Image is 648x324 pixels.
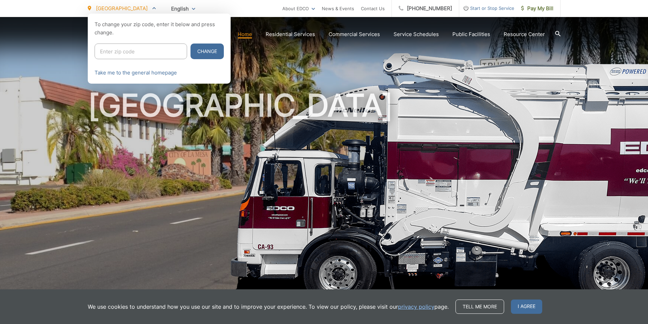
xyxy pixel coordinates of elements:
a: privacy policy [398,303,434,311]
p: We use cookies to understand how you use our site and to improve your experience. To view our pol... [88,303,449,311]
span: English [166,3,200,15]
a: About EDCO [282,4,315,13]
span: Pay My Bill [521,4,553,13]
a: Contact Us [361,4,385,13]
input: Enter zip code [95,44,187,59]
span: I agree [511,300,542,314]
a: Take me to the general homepage [95,69,177,77]
a: News & Events [322,4,354,13]
a: Tell me more [455,300,504,314]
p: To change your zip code, enter it below and press change. [95,20,224,37]
span: [GEOGRAPHIC_DATA] [96,5,148,12]
button: Change [190,44,224,59]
